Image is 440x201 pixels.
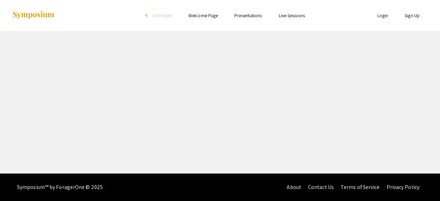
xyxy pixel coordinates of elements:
div: Symposium™ by ForagerOne © 2025 [17,174,103,201]
a: Terms of Service [341,183,380,191]
a: Privacy Policy [387,183,419,191]
img: Symposium by ForagerOne [12,11,55,20]
span: Exit Event [153,12,172,19]
div: arrow_back_ios [145,13,150,18]
a: Welcome Page [188,12,218,19]
a: Login [377,12,388,19]
a: Live Sessions [279,12,305,19]
a: Contact Us [308,183,334,191]
a: Sign Up [405,12,420,19]
a: Presentations [234,12,262,19]
a: About [287,183,301,191]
